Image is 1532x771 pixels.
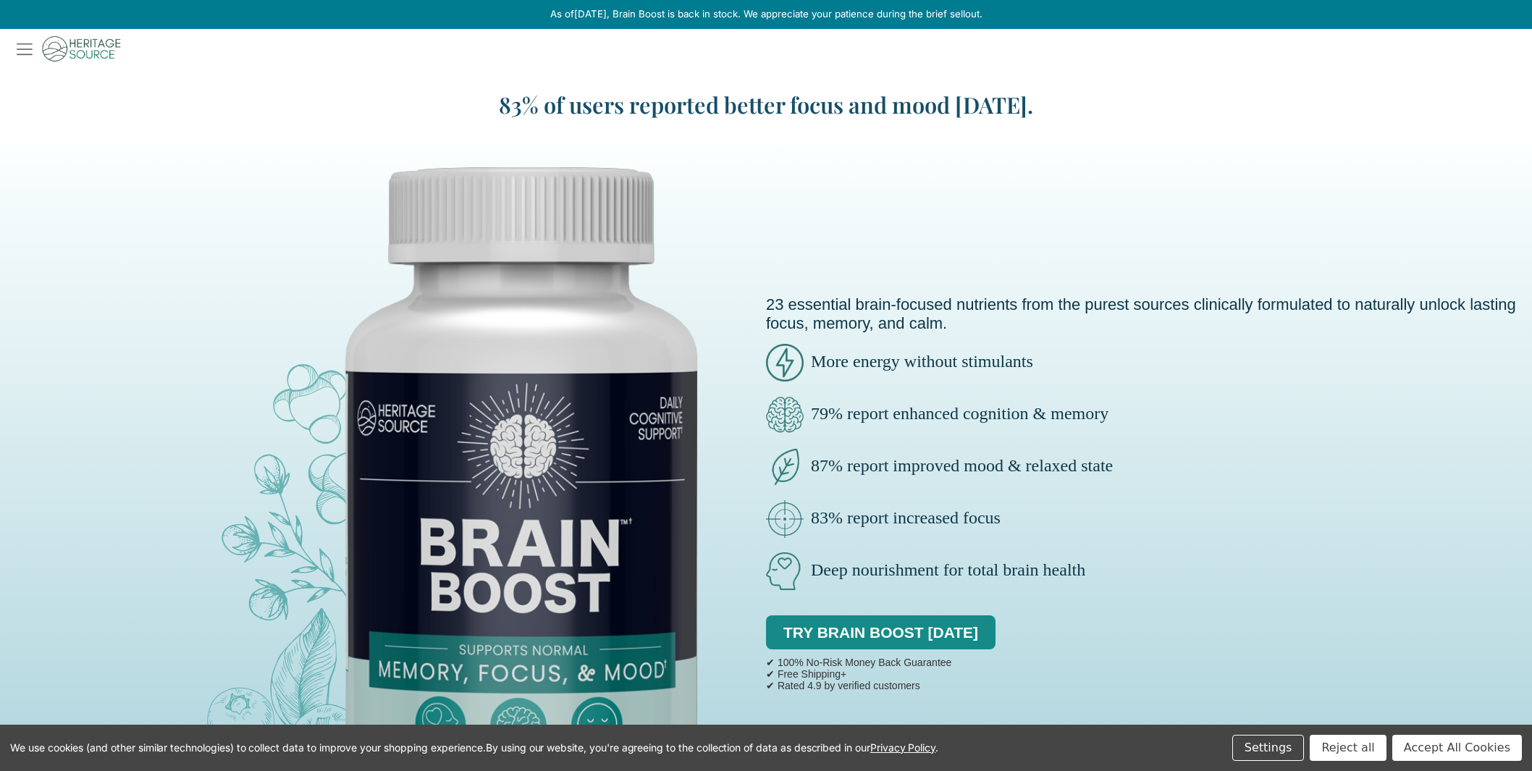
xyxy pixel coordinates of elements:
[766,448,804,486] img: brain-boost-natural-pure.png
[766,500,1532,538] p: 83% report increased focus
[574,8,607,20] span: [DATE]
[1232,735,1305,761] button: Settings
[766,396,1532,434] p: 79% report enhanced cognition & memory
[766,680,951,691] p: ✔ Rated 4.9 by verified customers
[766,295,1532,333] p: 23 essential brain-focused nutrients from the purest sources clinically formulated to naturally u...
[8,29,121,69] img: Brain Boost Logo
[1310,735,1386,761] button: Reject all
[766,615,996,650] a: TRY BRAIN BOOST [DATE]
[766,500,804,538] img: brain-boost-clinically-focus.png
[870,741,935,754] a: Privacy Policy
[766,657,951,668] p: ✔ 100% No-Risk Money Back Guarantee
[766,552,804,590] img: brain-boost-natural.png
[766,344,804,382] img: brain-boost-energy.png
[766,604,996,654] div: TRY BRAIN BOOST [DATE]
[766,448,1532,486] p: 87% report improved mood & relaxed state
[10,741,938,754] span: We use cookies (and other similar technologies) to collect data to improve your shopping experien...
[766,668,951,680] p: ✔ Free Shipping+
[766,396,804,434] img: brain-boost-clarity.png
[1392,735,1522,761] button: Accept All Cookies
[766,552,1532,590] p: Deep nourishment for total brain health
[440,89,1092,120] blockquote: 83% of users reported better focus and mood [DATE].
[766,344,1532,382] p: More energy without stimulants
